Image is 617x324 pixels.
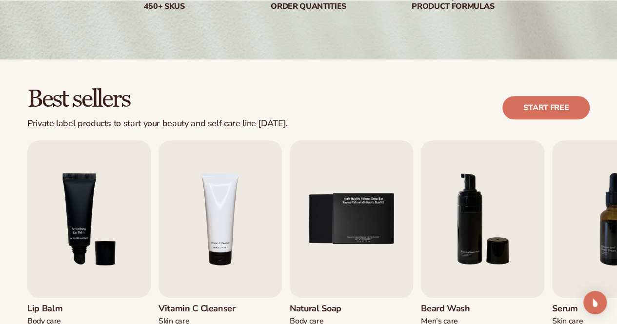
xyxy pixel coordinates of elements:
div: Private label products to start your beauty and self care line [DATE]. [27,118,288,129]
h2: Best sellers [27,87,288,113]
a: Start free [502,96,590,119]
h3: Beard Wash [421,304,481,314]
h3: Natural Soap [290,304,350,314]
div: Open Intercom Messenger [583,291,607,314]
h3: Vitamin C Cleanser [159,304,236,314]
h3: Serum [552,304,612,314]
h3: Lip Balm [27,304,87,314]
